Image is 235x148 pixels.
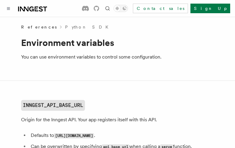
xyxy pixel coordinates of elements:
h1: Environment variables [21,37,214,48]
a: Python SDK [65,24,112,30]
button: Toggle dark mode [114,5,128,12]
a: INNGEST_API_BASE_URL [21,100,85,111]
a: Sign Up [190,4,230,13]
span: References [21,24,57,30]
button: Toggle navigation [5,5,12,12]
li: Defaults to . [29,131,214,140]
a: Contact sales [133,4,188,13]
code: [URL][DOMAIN_NAME] [54,133,94,138]
p: Origin for the Inngest API. Your app registers itself with this API. [21,116,214,124]
p: You can use environment variables to control some configuration. [21,53,214,61]
button: Find something... [104,5,111,12]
